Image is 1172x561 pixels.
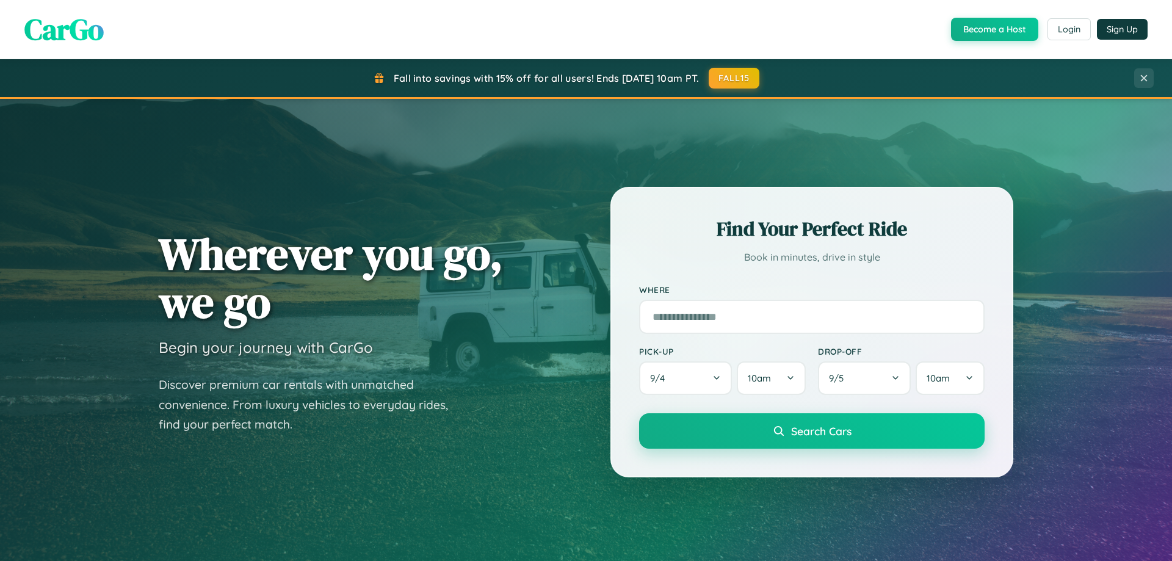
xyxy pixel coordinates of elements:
[951,18,1038,41] button: Become a Host
[829,372,850,384] span: 9 / 5
[818,361,911,395] button: 9/5
[24,9,104,49] span: CarGo
[1047,18,1091,40] button: Login
[791,424,852,438] span: Search Cars
[639,284,985,295] label: Where
[650,372,671,384] span: 9 / 4
[159,338,373,357] h3: Begin your journey with CarGo
[748,372,771,384] span: 10am
[709,68,760,89] button: FALL15
[927,372,950,384] span: 10am
[639,361,732,395] button: 9/4
[818,346,985,357] label: Drop-off
[916,361,985,395] button: 10am
[394,72,700,84] span: Fall into savings with 15% off for all users! Ends [DATE] 10am PT.
[1097,19,1148,40] button: Sign Up
[737,361,806,395] button: 10am
[639,413,985,449] button: Search Cars
[639,346,806,357] label: Pick-up
[639,215,985,242] h2: Find Your Perfect Ride
[639,248,985,266] p: Book in minutes, drive in style
[159,230,503,326] h1: Wherever you go, we go
[159,375,464,435] p: Discover premium car rentals with unmatched convenience. From luxury vehicles to everyday rides, ...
